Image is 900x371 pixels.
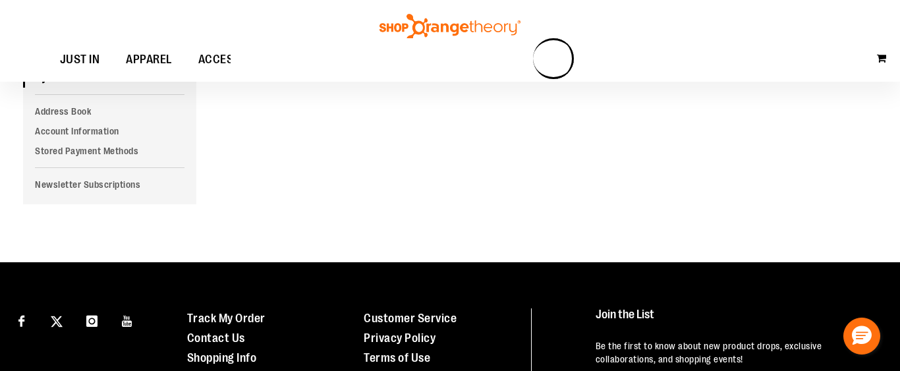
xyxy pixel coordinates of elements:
a: Account Information [23,121,196,141]
span: APPAREL [126,45,172,74]
a: ACCESSORIES [185,45,285,75]
img: Shop Orangetheory [378,14,522,42]
a: Terms of Use [364,351,430,364]
a: Privacy Policy [364,331,436,345]
a: JUST IN [47,45,113,75]
span: JUST IN [60,45,100,74]
h4: Join the List [596,308,876,333]
p: Be the first to know about new product drops, exclusive collaborations, and shopping events! [596,339,876,366]
a: Customer Service [364,312,457,325]
a: Visit our Youtube page [116,308,139,331]
a: Address Book [23,101,196,121]
a: Contact Us [187,331,245,345]
a: Visit our Facebook page [10,308,33,331]
a: APPAREL [113,45,185,75]
a: Visit our X page [45,308,69,331]
button: Hello, have a question? Let’s chat. [843,318,880,355]
a: Newsletter Subscriptions [23,175,196,194]
a: Track My Order [187,312,266,325]
span: ACCESSORIES [198,45,271,74]
a: Visit our Instagram page [80,308,103,331]
a: Shopping Info [187,351,257,364]
img: Twitter [51,316,63,328]
a: Stored Payment Methods [23,141,196,161]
